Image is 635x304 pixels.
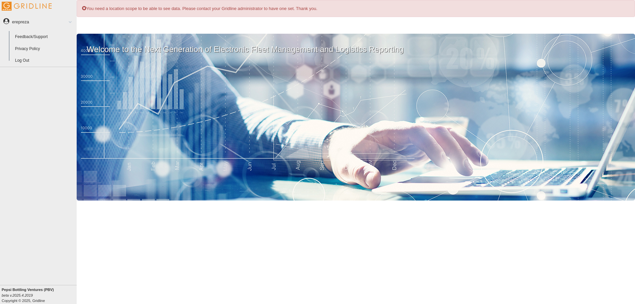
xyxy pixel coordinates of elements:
[12,43,77,55] a: Privacy Policy
[77,34,635,55] p: Welcome to the Next Generation of Electronic Fleet Management and Logistics Reporting
[2,2,52,11] img: Gridline
[2,288,54,292] b: Pepsi Bottling Ventures (PBV)
[12,31,77,43] a: Feedback/Support
[12,55,77,67] a: Log Out
[2,287,77,303] div: Copyright © 2025, Gridline
[2,293,33,297] i: beta v.2025.4.2019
